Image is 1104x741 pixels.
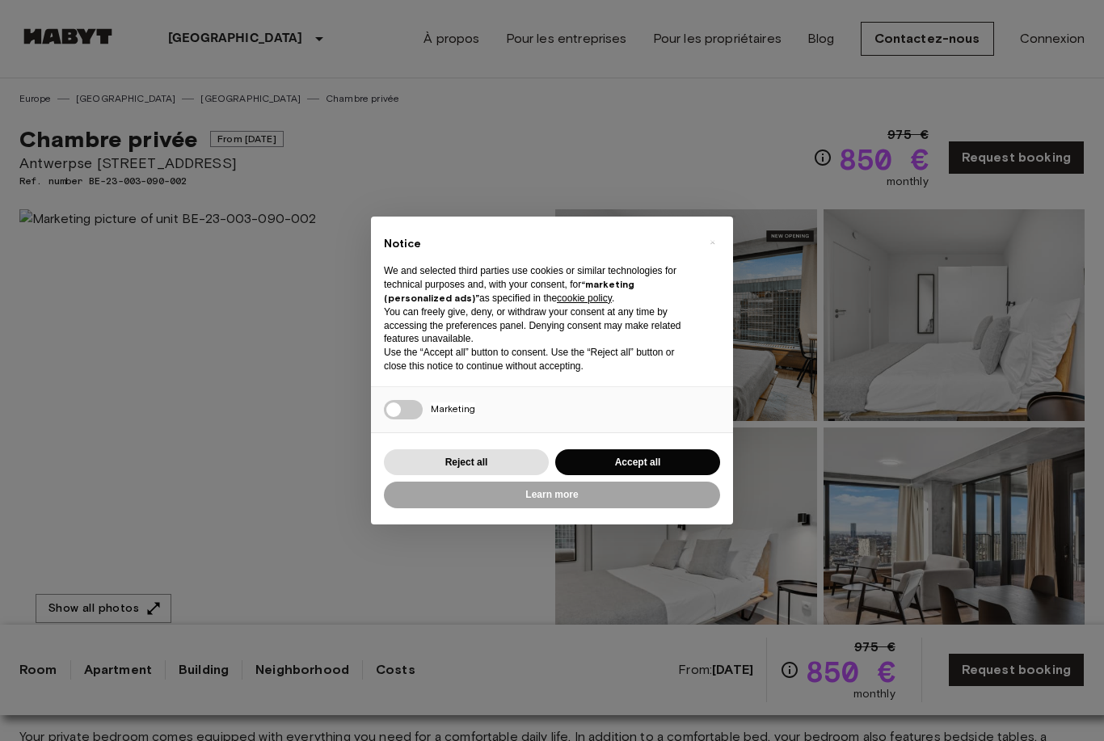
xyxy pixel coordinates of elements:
button: Accept all [555,449,720,476]
a: cookie policy [557,293,612,304]
p: Use the “Accept all” button to consent. Use the “Reject all” button or close this notice to conti... [384,346,694,373]
span: Marketing [431,402,475,415]
span: × [710,233,715,252]
p: You can freely give, deny, or withdraw your consent at any time by accessing the preferences pane... [384,305,694,346]
p: We and selected third parties use cookies or similar technologies for technical purposes and, wit... [384,264,694,305]
button: Learn more [384,482,720,508]
button: Reject all [384,449,549,476]
strong: “marketing (personalized ads)” [384,278,634,304]
button: Close this notice [699,229,725,255]
h2: Notice [384,236,694,252]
